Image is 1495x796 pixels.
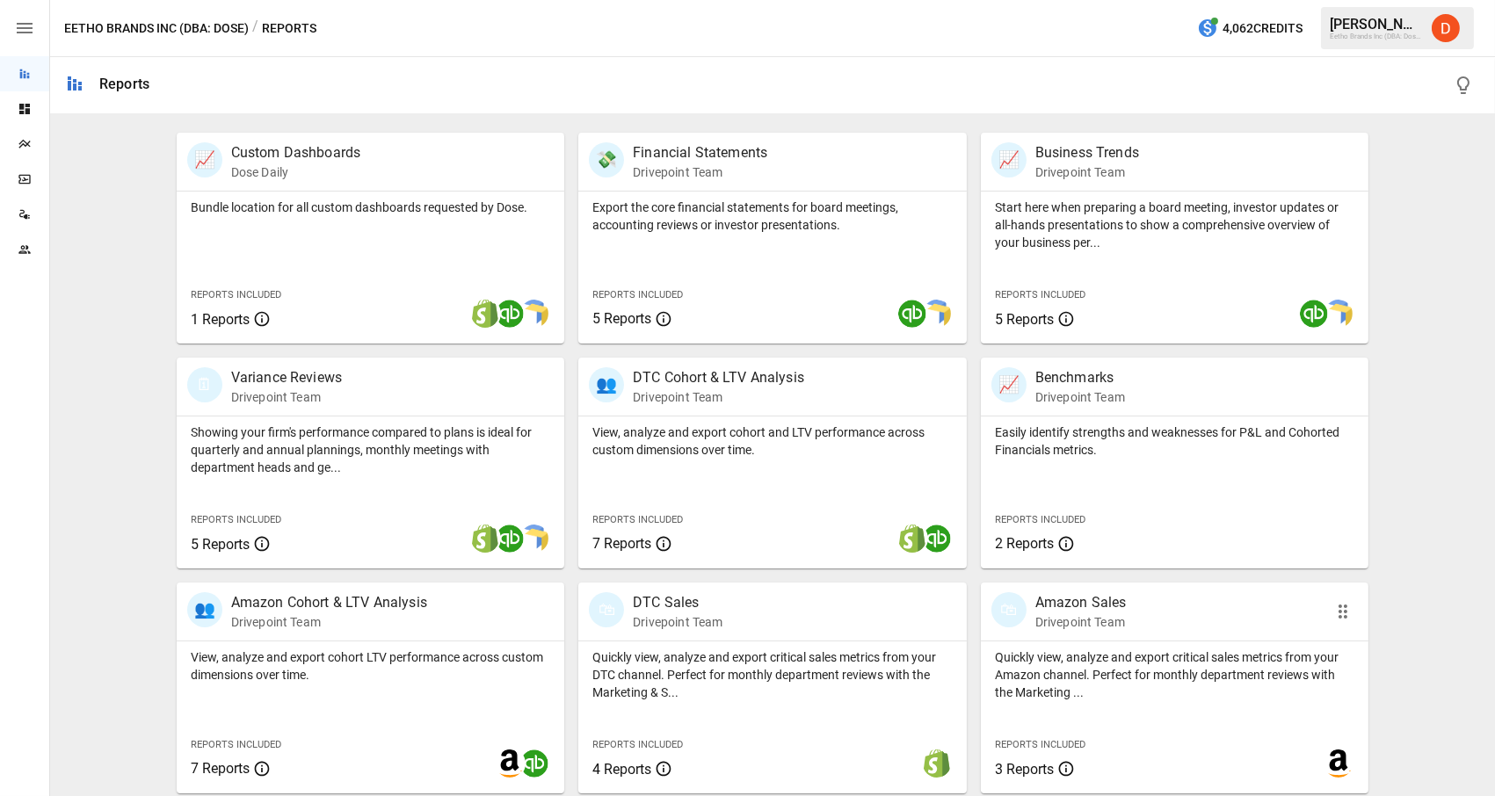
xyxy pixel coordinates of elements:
[923,749,951,778] img: shopify
[995,648,1355,701] p: Quickly view, analyze and export critical sales metrics from your Amazon channel. Perfect for mon...
[1223,18,1303,40] span: 4,062 Credits
[633,142,767,163] p: Financial Statements
[991,592,1027,627] div: 🛍
[252,18,258,40] div: /
[633,613,722,631] p: Drivepoint Team
[191,423,551,476] p: Showing your firm's performance compared to plans is ideal for quarterly and annual plannings, mo...
[592,199,953,234] p: Export the core financial statements for board meetings, accounting reviews or investor presentat...
[991,142,1027,177] div: 📈
[191,536,250,553] span: 5 Reports
[231,163,361,181] p: Dose Daily
[592,514,683,525] span: Reports Included
[1330,16,1421,33] div: [PERSON_NAME]
[589,592,624,627] div: 🛍
[231,367,342,388] p: Variance Reviews
[898,525,926,553] img: shopify
[995,761,1054,778] span: 3 Reports
[1324,300,1353,328] img: smart model
[592,761,651,778] span: 4 Reports
[231,388,342,406] p: Drivepoint Team
[231,613,427,631] p: Drivepoint Team
[589,142,624,177] div: 💸
[1330,33,1421,40] div: Eetho Brands Inc (DBA: Dose)
[187,367,222,402] div: 🗓
[633,592,722,613] p: DTC Sales
[191,289,281,300] span: Reports Included
[231,592,427,613] p: Amazon Cohort & LTV Analysis
[995,535,1054,552] span: 2 Reports
[995,514,1085,525] span: Reports Included
[1190,12,1310,45] button: 4,062Credits
[191,760,250,777] span: 7 Reports
[191,199,551,216] p: Bundle location for all custom dashboards requested by Dose.
[1432,14,1460,42] img: Daley Meistrell
[496,749,524,778] img: amazon
[1035,142,1139,163] p: Business Trends
[633,388,804,406] p: Drivepoint Team
[633,367,804,388] p: DTC Cohort & LTV Analysis
[471,525,499,553] img: shopify
[520,300,548,328] img: smart model
[923,525,951,553] img: quickbooks
[991,367,1027,402] div: 📈
[191,739,281,750] span: Reports Included
[1324,749,1353,778] img: amazon
[1035,367,1125,388] p: Benchmarks
[1300,300,1328,328] img: quickbooks
[99,76,149,92] div: Reports
[592,289,683,300] span: Reports Included
[1035,613,1127,631] p: Drivepoint Team
[496,300,524,328] img: quickbooks
[995,311,1054,328] span: 5 Reports
[520,749,548,778] img: quickbooks
[191,648,551,684] p: View, analyze and export cohort LTV performance across custom dimensions over time.
[633,163,767,181] p: Drivepoint Team
[898,300,926,328] img: quickbooks
[187,592,222,627] div: 👥
[191,311,250,328] span: 1 Reports
[592,310,651,327] span: 5 Reports
[187,142,222,177] div: 📈
[589,367,624,402] div: 👥
[1035,163,1139,181] p: Drivepoint Team
[191,514,281,525] span: Reports Included
[471,300,499,328] img: shopify
[592,648,953,701] p: Quickly view, analyze and export critical sales metrics from your DTC channel. Perfect for monthl...
[995,199,1355,251] p: Start here when preparing a board meeting, investor updates or all-hands presentations to show a ...
[923,300,951,328] img: smart model
[1421,4,1470,53] button: Daley Meistrell
[231,142,361,163] p: Custom Dashboards
[1035,388,1125,406] p: Drivepoint Team
[1035,592,1127,613] p: Amazon Sales
[592,535,651,552] span: 7 Reports
[995,739,1085,750] span: Reports Included
[520,525,548,553] img: smart model
[592,423,953,459] p: View, analyze and export cohort and LTV performance across custom dimensions over time.
[995,289,1085,300] span: Reports Included
[64,18,249,40] button: Eetho Brands Inc (DBA: Dose)
[592,739,683,750] span: Reports Included
[995,423,1355,459] p: Easily identify strengths and weaknesses for P&L and Cohorted Financials metrics.
[496,525,524,553] img: quickbooks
